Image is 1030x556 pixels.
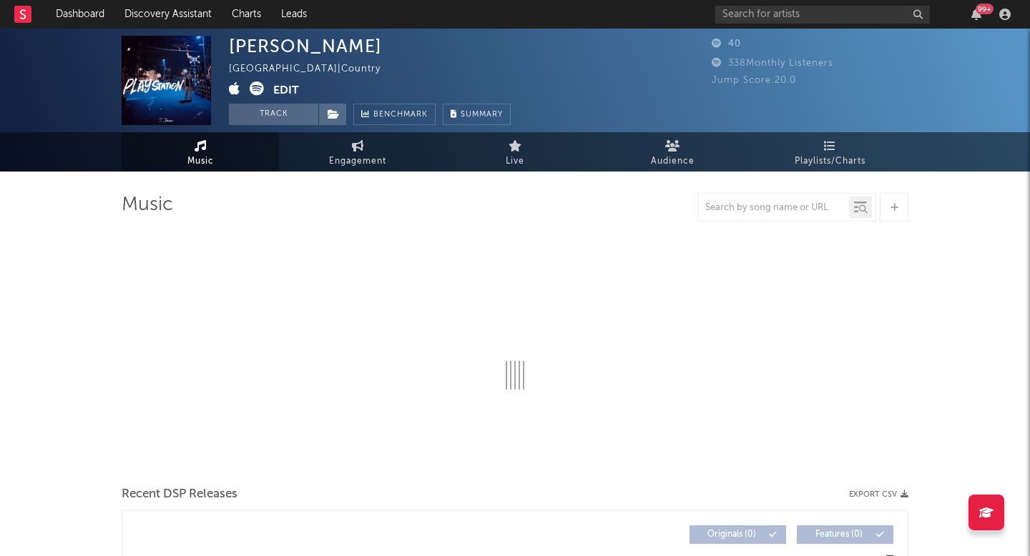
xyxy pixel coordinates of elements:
span: 338 Monthly Listeners [712,59,833,68]
button: Export CSV [849,490,908,499]
a: Engagement [279,132,436,172]
button: Originals(0) [690,525,786,544]
span: 40 [712,39,741,49]
div: [GEOGRAPHIC_DATA] | Country [229,61,397,78]
span: Originals ( 0 ) [699,530,765,539]
button: Summary [443,104,511,125]
div: [PERSON_NAME] [229,36,382,56]
a: Audience [594,132,751,172]
button: Features(0) [797,525,893,544]
span: Jump Score: 20.0 [712,76,796,85]
a: Music [122,132,279,172]
a: Benchmark [353,104,436,125]
span: Benchmark [373,106,428,124]
button: Edit [273,81,299,99]
input: Search by song name or URL [698,202,849,214]
span: Playlists/Charts [795,153,865,170]
a: Playlists/Charts [751,132,908,172]
input: Search for artists [715,6,930,24]
span: Music [187,153,214,170]
span: Engagement [329,153,386,170]
span: Audience [651,153,695,170]
span: Features ( 0 ) [806,530,872,539]
button: Track [229,104,318,125]
span: Live [506,153,524,170]
span: Summary [461,111,503,119]
a: Live [436,132,594,172]
span: Recent DSP Releases [122,486,237,503]
div: 99 + [976,4,994,14]
button: 99+ [971,9,981,20]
